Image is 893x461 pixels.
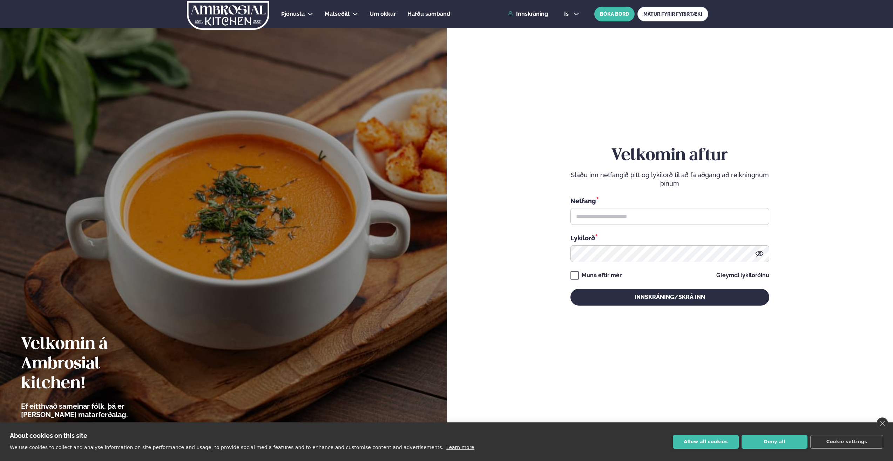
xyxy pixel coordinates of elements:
div: Lykilorð [570,233,769,242]
img: logo [186,1,270,30]
button: Deny all [742,435,807,449]
button: Cookie settings [810,435,883,449]
span: Hafðu samband [407,11,450,17]
a: MATUR FYRIR FYRIRTÆKI [637,7,708,21]
p: Ef eitthvað sameinar fólk, þá er [PERSON_NAME] matarferðalag. [21,402,167,419]
button: is [559,11,585,17]
span: Þjónusta [281,11,305,17]
div: Netfang [570,196,769,205]
p: We use cookies to collect and analyse information on site performance and usage, to provide socia... [10,445,444,450]
button: Innskráning/Skrá inn [570,289,769,306]
span: is [564,11,571,17]
button: BÓKA BORÐ [594,7,635,21]
a: Matseðill [325,10,350,18]
span: Matseðill [325,11,350,17]
a: Gleymdi lykilorðinu [716,273,769,278]
a: Innskráning [508,11,548,17]
h2: Velkomin á Ambrosial kitchen! [21,335,167,394]
span: Um okkur [370,11,396,17]
strong: About cookies on this site [10,432,87,439]
a: Um okkur [370,10,396,18]
a: Learn more [446,445,474,450]
a: Hafðu samband [407,10,450,18]
a: Þjónusta [281,10,305,18]
p: Sláðu inn netfangið þitt og lykilorð til að fá aðgang að reikningnum þínum [570,171,769,188]
a: close [877,417,888,429]
button: Allow all cookies [673,435,739,449]
h2: Velkomin aftur [570,146,769,166]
